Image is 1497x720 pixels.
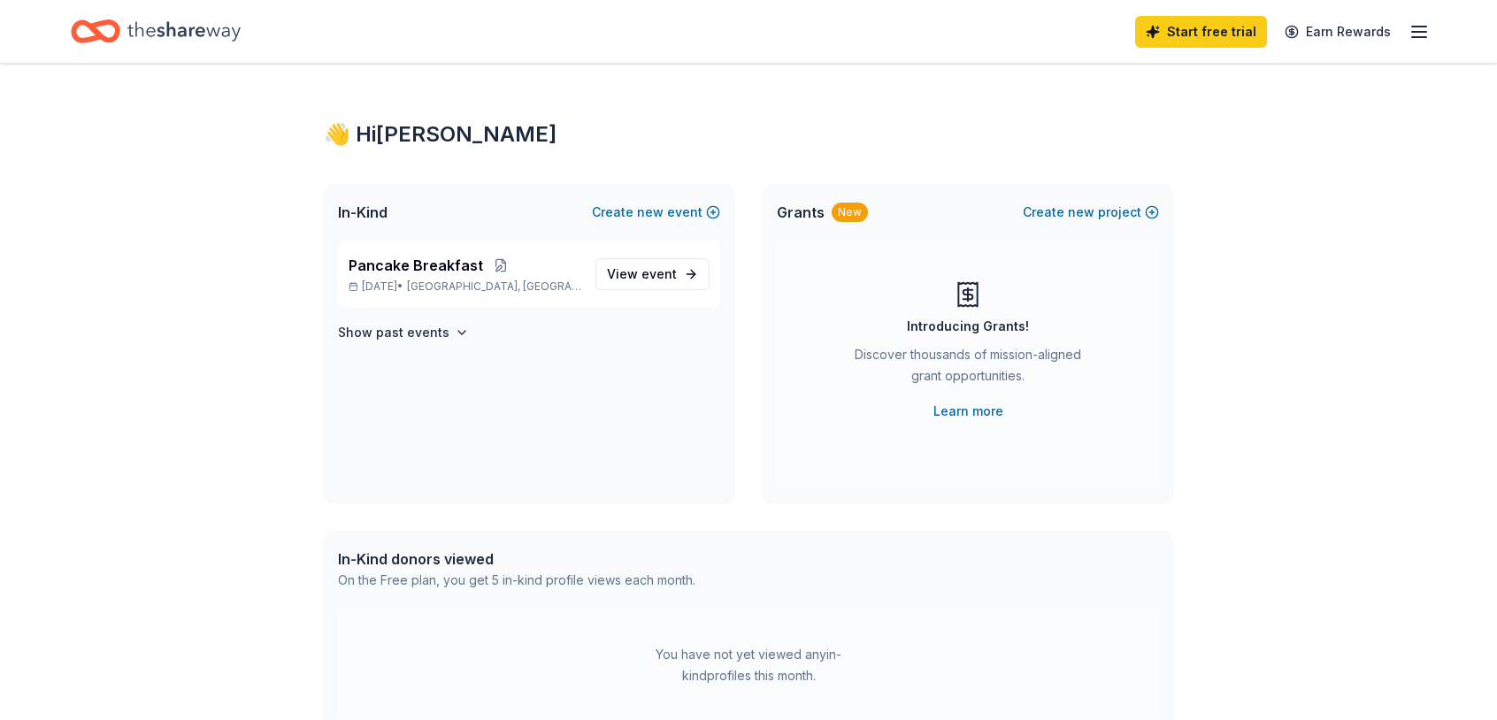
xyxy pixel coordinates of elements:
[1068,202,1094,223] span: new
[641,266,677,281] span: event
[338,322,449,343] h4: Show past events
[907,316,1029,337] div: Introducing Grants!
[338,548,695,570] div: In-Kind donors viewed
[338,322,469,343] button: Show past events
[407,280,581,294] span: [GEOGRAPHIC_DATA], [GEOGRAPHIC_DATA]
[324,120,1173,149] div: 👋 Hi [PERSON_NAME]
[933,401,1003,422] a: Learn more
[71,11,241,52] a: Home
[637,202,664,223] span: new
[338,202,388,223] span: In-Kind
[607,264,677,285] span: View
[349,280,581,294] p: [DATE] •
[638,644,859,686] div: You have not yet viewed any in-kind profiles this month.
[832,203,868,222] div: New
[1135,16,1267,48] a: Start free trial
[777,202,825,223] span: Grants
[349,255,483,276] span: Pancake Breakfast
[848,344,1088,394] div: Discover thousands of mission-aligned grant opportunities.
[592,202,720,223] button: Createnewevent
[595,258,710,290] a: View event
[338,570,695,591] div: On the Free plan, you get 5 in-kind profile views each month.
[1274,16,1401,48] a: Earn Rewards
[1023,202,1159,223] button: Createnewproject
